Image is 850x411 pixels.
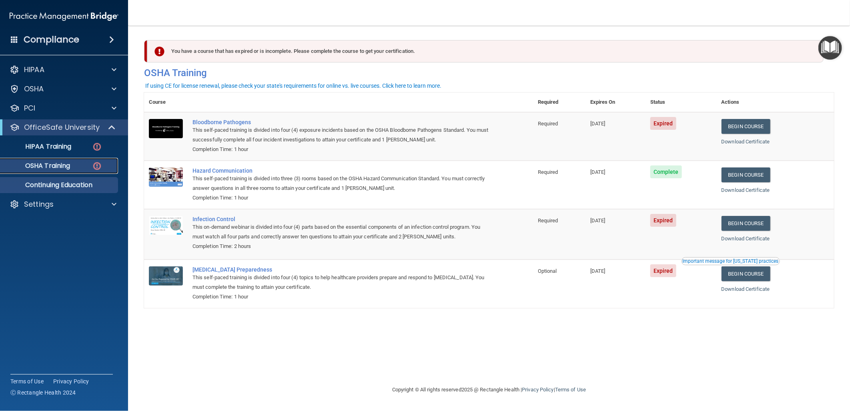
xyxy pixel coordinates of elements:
div: Completion Time: 2 hours [192,242,493,251]
p: OSHA Training [5,162,70,170]
span: Required [538,218,558,224]
a: Download Certificate [722,139,770,145]
span: Ⓒ Rectangle Health 2024 [10,389,76,397]
img: PMB logo [10,8,118,24]
p: HIPAA [24,65,44,75]
a: Terms of Use [555,387,586,393]
span: [DATE] [590,121,605,127]
a: Begin Course [722,119,770,134]
span: Complete [650,165,682,178]
div: Completion Time: 1 hour [192,193,493,203]
span: [DATE] [590,218,605,224]
span: Required [538,169,558,175]
p: Continuing Education [5,181,114,189]
th: Expires On [585,93,646,112]
button: If using CE for license renewal, please check your state's requirements for online vs. live cours... [144,82,443,90]
a: OfficeSafe University [10,123,116,132]
div: Completion Time: 1 hour [192,292,493,302]
div: This self-paced training is divided into three (3) rooms based on the OSHA Hazard Communication S... [192,174,493,193]
button: Read this if you are a dental practitioner in the state of CA [682,257,780,265]
a: Privacy Policy [522,387,553,393]
div: You have a course that has expired or is incomplete. Please complete the course to get your certi... [147,40,824,62]
img: danger-circle.6113f641.png [92,142,102,152]
a: Privacy Policy [53,377,89,385]
h4: Compliance [24,34,79,45]
a: Download Certificate [722,236,770,242]
div: Important message for [US_STATE] practices [683,259,779,264]
a: Begin Course [722,216,770,231]
div: This self-paced training is divided into four (4) exposure incidents based on the OSHA Bloodborne... [192,125,493,145]
a: Download Certificate [722,187,770,193]
div: If using CE for license renewal, please check your state's requirements for online vs. live cours... [145,83,441,89]
span: Optional [538,268,557,274]
a: [MEDICAL_DATA] Preparedness [192,266,493,273]
div: This self-paced training is divided into four (4) topics to help healthcare providers prepare and... [192,273,493,292]
div: This on-demand webinar is divided into four (4) parts based on the essential components of an inf... [192,222,493,242]
th: Status [646,93,716,112]
div: Completion Time: 1 hour [192,145,493,154]
a: Download Certificate [722,286,770,292]
span: Required [538,121,558,127]
img: exclamation-circle-solid-danger.72ef9ffc.png [154,46,164,56]
span: Expired [650,117,676,130]
div: Copyright © All rights reserved 2025 @ Rectangle Health | | [343,377,635,403]
th: Actions [717,93,834,112]
p: OfficeSafe University [24,123,100,132]
th: Course [144,93,188,112]
a: Infection Control [192,216,493,222]
span: [DATE] [590,268,605,274]
a: Hazard Communication [192,167,493,174]
p: HIPAA Training [5,143,71,151]
span: Expired [650,214,676,227]
span: Expired [650,264,676,277]
a: Begin Course [722,266,770,281]
a: Settings [10,199,116,209]
a: PCI [10,103,116,113]
span: [DATE] [590,169,605,175]
th: Required [533,93,585,112]
p: OSHA [24,84,44,94]
a: HIPAA [10,65,116,75]
p: Settings [24,199,54,209]
img: danger-circle.6113f641.png [92,161,102,171]
a: OSHA [10,84,116,94]
a: Bloodborne Pathogens [192,119,493,125]
a: Terms of Use [10,377,44,385]
button: Open Resource Center [818,36,842,60]
h4: OSHA Training [144,67,834,79]
p: PCI [24,103,35,113]
a: Begin Course [722,167,770,182]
